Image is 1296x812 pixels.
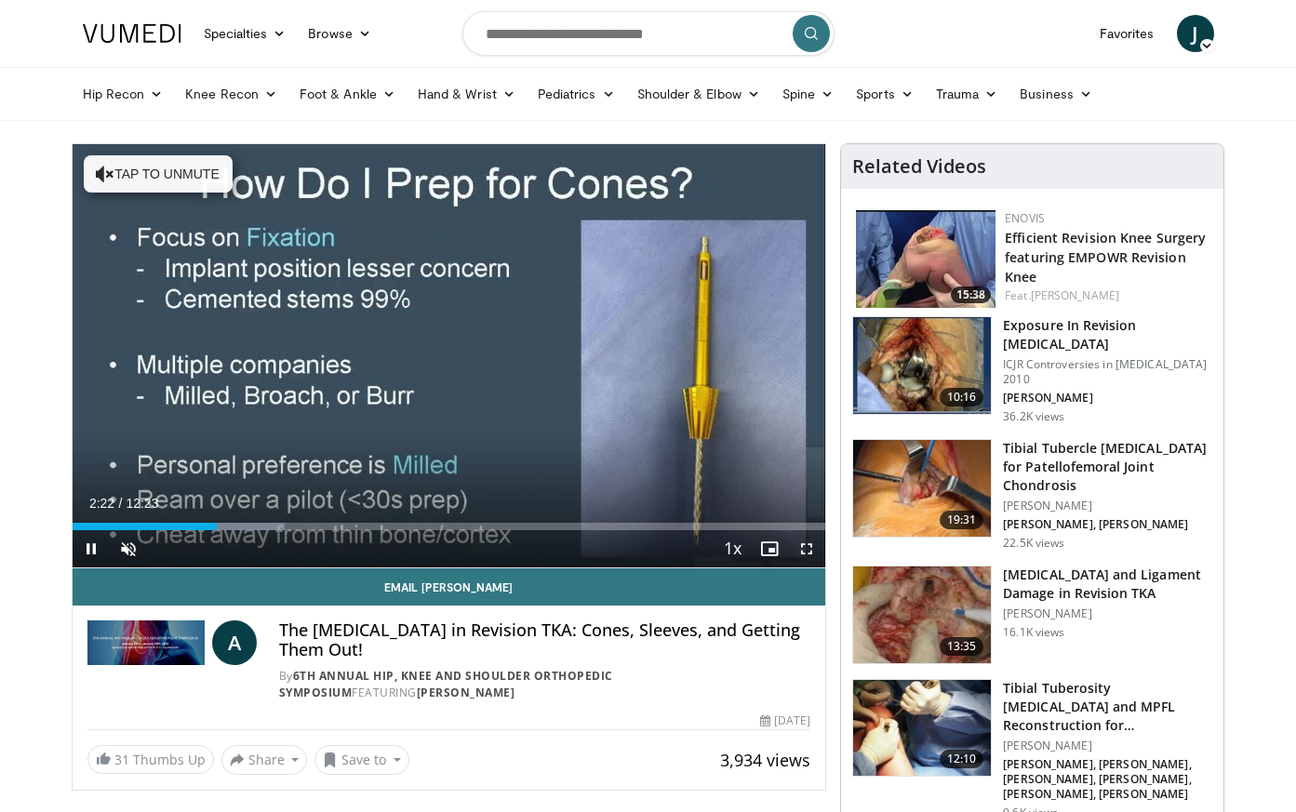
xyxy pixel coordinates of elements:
[1005,287,1209,304] div: Feat.
[1003,316,1212,353] h3: Exposure In Revision [MEDICAL_DATA]
[1177,15,1214,52] a: J
[1003,499,1212,513] p: [PERSON_NAME]
[925,75,1009,113] a: Trauma
[1003,606,1212,621] p: [PERSON_NAME]
[1003,517,1212,532] p: [PERSON_NAME], [PERSON_NAME]
[110,530,147,567] button: Unmute
[1089,15,1166,52] a: Favorites
[193,15,298,52] a: Specialties
[1009,75,1103,113] a: Business
[1003,679,1212,735] h3: Tibial Tuberosity [MEDICAL_DATA] and MPFL Reconstruction for Patellofemor…
[297,15,382,52] a: Browse
[114,751,129,768] span: 31
[1003,357,1212,387] p: ICJR Controversies in [MEDICAL_DATA] 2010
[73,144,826,568] video-js: Video Player
[845,75,925,113] a: Sports
[417,685,515,700] a: [PERSON_NAME]
[1003,409,1064,424] p: 36.2K views
[407,75,527,113] a: Hand & Wrist
[856,210,995,308] a: 15:38
[1003,625,1064,640] p: 16.1K views
[1003,536,1064,551] p: 22.5K views
[174,75,288,113] a: Knee Recon
[720,749,810,771] span: 3,934 views
[856,210,995,308] img: 2c6dc023-217a-48ee-ae3e-ea951bf834f3.150x105_q85_crop-smart_upscale.jpg
[314,745,409,775] button: Save to
[87,620,205,665] img: 6th Annual Hip, Knee and Shoulder Orthopedic Symposium
[1003,757,1212,802] p: [PERSON_NAME], [PERSON_NAME], [PERSON_NAME], [PERSON_NAME], [PERSON_NAME], [PERSON_NAME]
[527,75,626,113] a: Pediatrics
[462,11,835,56] input: Search topics, interventions
[853,566,991,663] img: whiteside_bone_loss_3.png.150x105_q85_crop-smart_upscale.jpg
[83,24,181,43] img: VuMedi Logo
[119,496,123,511] span: /
[1003,566,1212,603] h3: [MEDICAL_DATA] and Ligament Damage in Revision TKA
[1005,210,1045,226] a: Enovis
[853,680,991,777] img: cab769df-a0f6-4752-92da-42e92bb4de9a.150x105_q85_crop-smart_upscale.jpg
[72,75,175,113] a: Hip Recon
[853,317,991,414] img: Screen_shot_2010-09-03_at_2.11.03_PM_2.png.150x105_q85_crop-smart_upscale.jpg
[126,496,158,511] span: 12:23
[1003,391,1212,406] p: [PERSON_NAME]
[73,523,826,530] div: Progress Bar
[751,530,788,567] button: Enable picture-in-picture mode
[1005,229,1206,286] a: Efficient Revision Knee Surgery featuring EMPOWR Revision Knee
[852,439,1212,551] a: 19:31 Tibial Tubercle [MEDICAL_DATA] for Patellofemoral Joint Chondrosis [PERSON_NAME] [PERSON_NA...
[279,620,810,660] h4: The [MEDICAL_DATA] in Revision TKA: Cones, Sleeves, and Getting Them Out!
[279,668,613,700] a: 6th Annual Hip, Knee and Shoulder Orthopedic Symposium
[852,155,986,178] h4: Related Videos
[940,637,984,656] span: 13:35
[73,530,110,567] button: Pause
[1003,739,1212,753] p: [PERSON_NAME]
[221,745,308,775] button: Share
[771,75,845,113] a: Spine
[1031,287,1119,303] a: [PERSON_NAME]
[87,745,214,774] a: 31 Thumbs Up
[212,620,257,665] a: A
[279,668,810,701] div: By FEATURING
[853,440,991,537] img: UFuN5x2kP8YLDu1n4xMDoxOjA4MTsiGN.150x105_q85_crop-smart_upscale.jpg
[626,75,771,113] a: Shoulder & Elbow
[84,155,233,193] button: Tap to unmute
[940,388,984,406] span: 10:16
[760,712,810,729] div: [DATE]
[852,566,1212,664] a: 13:35 [MEDICAL_DATA] and Ligament Damage in Revision TKA [PERSON_NAME] 16.1K views
[788,530,825,567] button: Fullscreen
[852,316,1212,424] a: 10:16 Exposure In Revision [MEDICAL_DATA] ICJR Controversies in [MEDICAL_DATA] 2010 [PERSON_NAME]...
[951,286,991,303] span: 15:38
[940,511,984,529] span: 19:31
[940,750,984,768] span: 12:10
[89,496,114,511] span: 2:22
[73,568,826,606] a: Email [PERSON_NAME]
[1003,439,1212,495] h3: Tibial Tubercle [MEDICAL_DATA] for Patellofemoral Joint Chondrosis
[714,530,751,567] button: Playback Rate
[288,75,407,113] a: Foot & Ankle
